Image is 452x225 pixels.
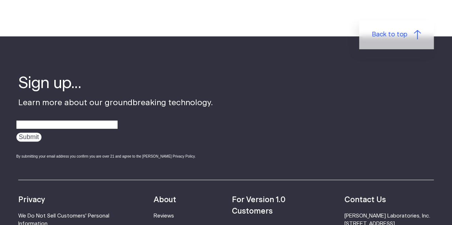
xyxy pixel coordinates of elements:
[16,133,41,142] input: Submit
[16,154,213,159] div: By submitting your email address you confirm you are over 21 and agree to the [PERSON_NAME] Priva...
[18,196,45,204] strong: Privacy
[232,196,285,215] strong: For Version 1.0 Customers
[154,213,174,219] a: Reviews
[18,73,213,94] h4: Sign up...
[372,30,407,40] span: Back to top
[18,73,213,165] div: Learn more about our groundbreaking technology.
[344,196,386,204] strong: Contact Us
[359,20,434,49] a: Back to top
[154,196,176,204] strong: About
